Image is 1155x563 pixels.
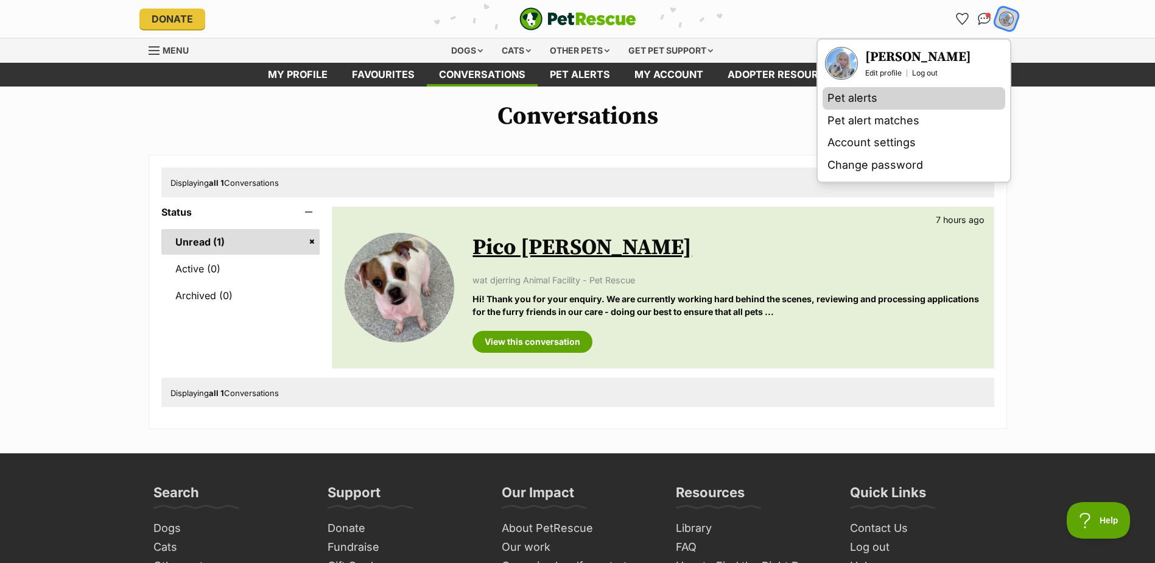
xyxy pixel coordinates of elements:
a: Donate [323,519,485,538]
a: About PetRescue [497,519,659,538]
a: Pet alerts [538,63,622,87]
a: Unread (1) [161,229,320,255]
strong: all 1 [209,178,224,188]
h3: Our Impact [502,484,574,508]
a: Fundraise [323,538,485,557]
iframe: Help Scout Beacon - Open [1067,502,1131,539]
a: Your profile [865,49,971,66]
a: Change password [823,154,1005,177]
a: Library [671,519,833,538]
h3: Quick Links [850,484,926,508]
p: wat djerring Animal Facility - Pet Rescue [472,274,981,286]
span: Displaying Conversations [170,178,279,188]
h3: [PERSON_NAME] [865,49,971,66]
a: Contact Us [845,519,1007,538]
header: Status [161,207,320,218]
a: View this conversation [472,331,592,353]
span: Displaying Conversations [170,388,279,398]
a: Log out [912,68,938,78]
a: FAQ [671,538,833,557]
a: Favourites [340,63,427,87]
a: Favourites [953,9,972,29]
span: Menu [163,45,189,55]
div: Get pet support [620,38,721,63]
a: Active (0) [161,256,320,281]
a: PetRescue [519,7,636,30]
p: 7 hours ago [936,213,985,226]
button: My account [994,6,1019,31]
a: My account [622,63,715,87]
a: Our work [497,538,659,557]
h3: Support [328,484,381,508]
div: Dogs [443,38,491,63]
div: Cats [493,38,539,63]
a: Conversations [975,9,994,29]
a: Cats [149,538,311,557]
a: Adopter resources [715,63,851,87]
a: Menu [149,38,197,60]
a: Pico [PERSON_NAME] [472,234,692,261]
p: Hi! Thank you for your enquiry. We are currently working hard behind the scenes, reviewing and pr... [472,292,981,319]
a: Account settings [823,132,1005,154]
a: Dogs [149,519,311,538]
h3: Resources [676,484,745,508]
img: Pico De Gallo [345,233,454,342]
a: Archived (0) [161,283,320,308]
a: Pet alert matches [823,110,1005,132]
h3: Search [153,484,199,508]
ul: Account quick links [953,9,1016,29]
a: Pet alerts [823,87,1005,110]
img: Sarah Carey profile pic [826,48,857,79]
a: My profile [256,63,340,87]
strong: all 1 [209,388,224,398]
a: Donate [139,9,205,29]
a: Your profile [825,47,858,80]
div: Other pets [541,38,618,63]
a: Edit profile [865,68,902,78]
a: Log out [845,538,1007,557]
img: logo-e224e6f780fb5917bec1dbf3a21bbac754714ae5b6737aabdf751b685950b380.svg [519,7,636,30]
a: conversations [427,63,538,87]
img: Sarah Carey profile pic [999,11,1014,27]
img: chat-41dd97257d64d25036548639549fe6c8038ab92f7586957e7f3b1b290dea8141.svg [978,13,991,25]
